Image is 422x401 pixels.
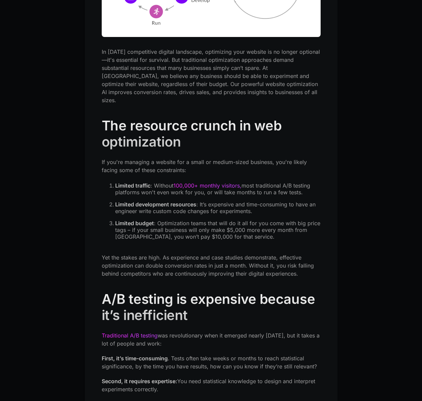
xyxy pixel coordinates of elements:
p: was revolutionary when it emerged nearly [DATE], but it takes a lot of people and work: [102,331,321,348]
p: In [DATE] competitive digital landscape, optimizing your website is no longer optional—it's essen... [102,48,321,104]
strong: A/B testing is expensive because it’s inefficient [102,291,315,323]
p: Yet the stakes are high. As experience and case studies demonstrate, effective optimization can d... [102,253,321,278]
strong: First, it’s time-consuming [102,355,168,362]
p: . Tests often take weeks or months to reach statistical significance, by the time you have result... [102,354,321,370]
li: : It’s expensive and time-consuming to have an engineer write custom code changes for experiments. [115,201,321,214]
li: : Without most traditional A/B testing platforms won't even work for you, or will take months to ... [115,182,321,196]
p: You need statistical knowledge to design and interpret experiments correctly. [102,377,321,393]
strong: Limited traffic [115,182,151,189]
p: If you're managing a website for a small or medium-sized business, you're likely facing some of t... [102,158,321,174]
strong: The resource crunch in web optimization [102,117,282,150]
strong: Limited development resources [115,201,196,208]
strong: Second, it requires expertise: [102,378,177,385]
a: Traditional A/B testing [102,332,158,339]
li: : Optimization teams that will do it all for you come with big price tags – if your small busines... [115,220,321,240]
strong: Limited budget [115,220,154,227]
a: 100,000+ monthly visitors, [173,182,241,189]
